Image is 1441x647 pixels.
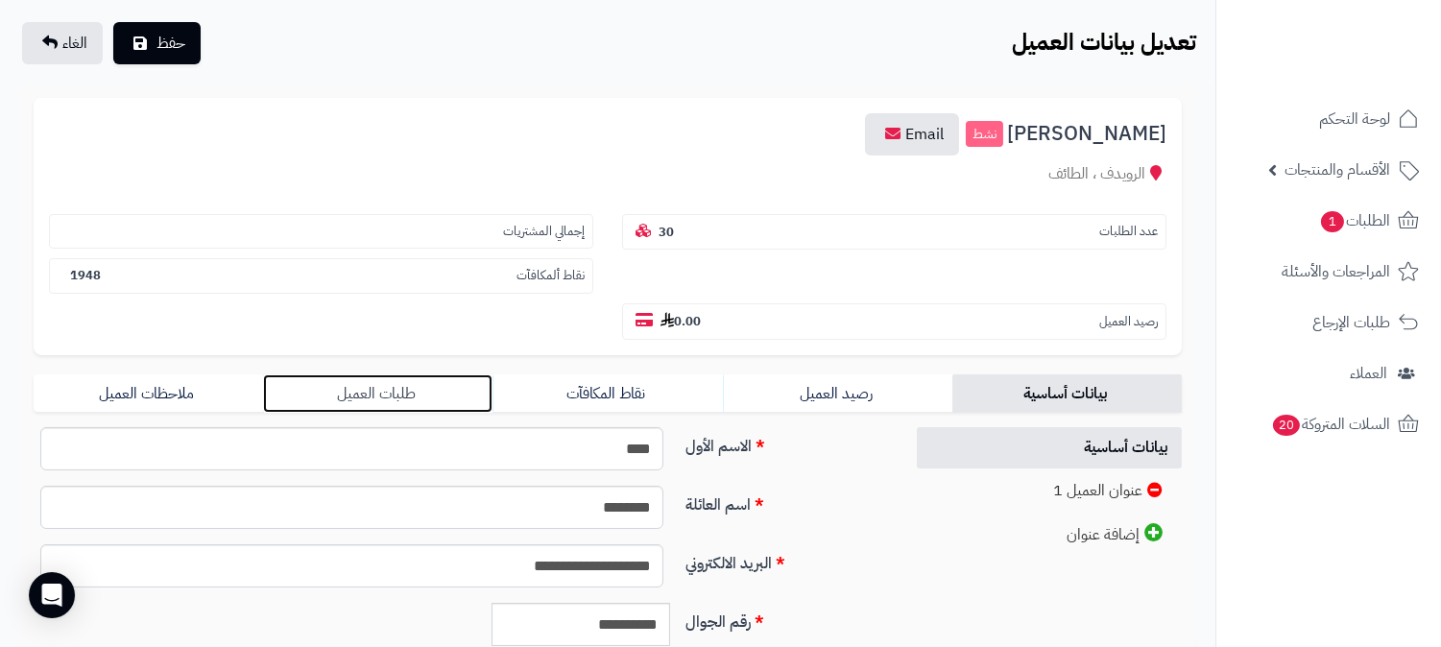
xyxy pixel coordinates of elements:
span: المراجعات والأسئلة [1282,258,1390,285]
a: ملاحظات العميل [34,374,263,413]
a: بيانات أساسية [952,374,1182,413]
span: حفظ [156,32,185,55]
label: اسم العائلة [678,486,895,516]
label: رقم الجوال [678,603,895,634]
span: السلات المتروكة [1271,411,1390,438]
b: تعديل بيانات العميل [1012,25,1196,60]
a: الغاء [22,22,103,64]
small: إجمالي المشتريات [503,223,585,241]
span: الطلبات [1319,207,1390,234]
span: [PERSON_NAME] [1007,123,1166,145]
a: الطلبات1 [1228,198,1429,244]
label: الاسم الأول [678,427,895,458]
small: عدد الطلبات [1099,223,1158,241]
button: حفظ [113,22,201,64]
a: بيانات أساسية [917,427,1183,468]
span: 20 [1273,415,1300,436]
label: البريد الالكتروني [678,544,895,575]
a: Email [865,113,959,156]
a: نقاط المكافآت [492,374,722,413]
a: المراجعات والأسئلة [1228,249,1429,295]
a: لوحة التحكم [1228,96,1429,142]
div: الرويدف ، الطائف [49,163,1166,185]
span: طلبات الإرجاع [1312,309,1390,336]
b: 0.00 [660,312,701,330]
span: لوحة التحكم [1319,106,1390,132]
a: السلات المتروكة20 [1228,401,1429,447]
b: 30 [659,223,674,241]
a: إضافة عنوان [917,514,1183,556]
a: عنوان العميل 1 [917,470,1183,512]
b: 1948 [70,266,101,284]
span: الأقسام والمنتجات [1285,156,1390,183]
span: العملاء [1350,360,1387,387]
div: Open Intercom Messenger [29,572,75,618]
span: الغاء [62,32,87,55]
a: العملاء [1228,350,1429,396]
small: نشط [966,121,1003,148]
a: رصيد العميل [723,374,952,413]
a: طلبات الإرجاع [1228,300,1429,346]
small: رصيد العميل [1099,313,1158,331]
a: طلبات العميل [263,374,492,413]
small: نقاط ألمكافآت [516,267,585,285]
span: 1 [1321,211,1344,232]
